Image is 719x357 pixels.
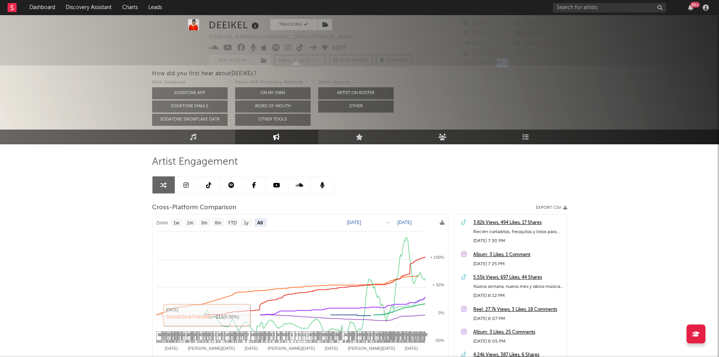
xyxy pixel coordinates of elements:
[326,332,328,337] span: 4
[386,332,389,337] span: 4
[381,332,383,337] span: 4
[402,332,404,337] span: 4
[515,41,539,46] span: 7,600
[257,220,263,226] text: All
[209,19,261,31] div: DEEIKEL
[209,55,256,66] button: Tracking
[463,41,482,46] span: 356
[270,19,317,30] button: Tracking
[235,78,311,87] div: Other A&R Discovery Methods
[353,332,355,337] span: 4
[386,59,408,63] span: Summary
[212,332,214,337] span: 1
[463,21,490,26] span: 19,468
[385,220,390,225] text: →
[183,332,185,337] span: 4
[312,332,314,337] span: 1
[303,332,306,337] span: 2
[347,332,349,337] span: 2
[317,332,320,337] span: 4
[348,332,350,337] span: 4
[168,332,170,337] span: 4
[430,255,444,260] text: + 100%
[325,346,338,351] text: [DATE]
[334,332,336,337] span: 1
[301,332,303,337] span: 1
[170,332,172,337] span: 4
[306,332,309,337] span: 1
[253,332,256,337] span: 4
[473,305,563,314] div: Reel: 27.7k Views, 3 Likes, 18 Comments
[314,332,316,337] span: 4
[473,236,563,246] div: [DATE] 7:30 PM
[347,220,361,225] text: [DATE]
[690,2,700,8] div: 99 +
[270,332,272,337] span: 4
[207,332,209,337] span: 4
[473,337,563,346] div: [DATE] 6:05 PM
[157,332,160,337] span: 1
[473,314,563,323] div: [DATE] 6:07 PM
[327,332,329,337] span: 4
[515,31,541,36] span: 20,100
[188,332,190,337] span: 4
[379,332,381,337] span: 4
[473,328,563,337] a: Album: 3 Likes, 25 Comments
[187,220,193,226] text: 1m
[261,332,263,337] span: 4
[329,332,331,337] span: 4
[279,332,283,337] span: 10
[357,332,359,337] span: 1
[463,60,508,65] span: Jump Score: 68.2
[344,332,346,337] span: 2
[173,220,179,226] text: 1w
[405,346,418,351] text: [DATE]
[397,220,412,225] text: [DATE]
[463,51,537,56] span: 131,123 Monthly Listeners
[328,332,331,337] span: 4
[382,332,384,337] span: 4
[276,332,278,337] span: 1
[350,332,352,337] span: 4
[329,332,332,337] span: 4
[192,332,194,337] span: 1
[340,332,343,337] span: 1
[152,100,228,113] button: Sodatone Emails
[329,55,373,66] a: Benchmark
[186,332,188,337] span: 1
[152,158,238,167] span: Artist Engagement
[235,114,311,126] button: Other Tools
[463,31,490,36] span: 93,400
[348,346,395,351] text: [PERSON_NAME][DATE]
[268,346,315,351] text: [PERSON_NAME][DATE]
[152,87,228,99] button: Sodatone App
[369,332,371,337] span: 2
[438,311,444,315] text: 0%
[235,100,311,113] button: Word Of Mouth
[256,332,258,337] span: 4
[268,332,270,337] span: 1
[215,220,221,226] text: 6m
[290,332,293,337] span: 1
[297,332,299,337] span: 1
[473,250,563,260] div: Album: 3 Likes, 1 Comment
[337,332,340,337] span: 4
[473,218,563,227] a: 3.82k Views, 494 Likes, 17 Shares
[333,332,335,337] span: 4
[318,87,394,99] button: Artist on Roster
[536,206,567,210] button: Export CSV
[250,332,252,337] span: 1
[333,44,346,53] button: Edit
[201,220,207,226] text: 3m
[246,332,249,337] span: 1
[473,273,563,282] a: 5.55k Views, 697 Likes, 44 Shares
[156,220,168,226] text: Zoom
[209,332,212,337] span: 4
[231,332,233,337] span: 4
[345,332,348,337] span: 4
[515,21,540,26] span: 74,153
[209,33,364,42] div: [PERSON_NAME][GEOGRAPHIC_DATA] | [PERSON_NAME]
